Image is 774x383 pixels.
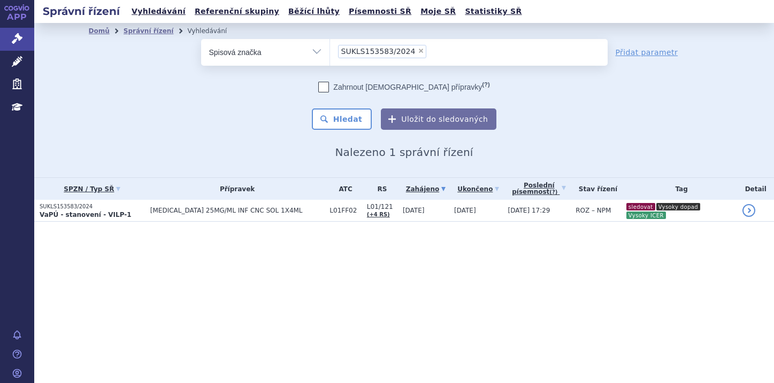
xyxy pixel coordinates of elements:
[508,207,550,214] span: [DATE] 17:29
[40,203,145,210] p: SUKLS153583/2024
[128,4,189,19] a: Vyhledávání
[737,178,774,200] th: Detail
[40,211,132,218] strong: VaPÚ - stanovení - VILP-1
[482,81,489,88] abbr: (?)
[34,4,128,19] h2: Správní řízení
[346,4,415,19] a: Písemnosti SŘ
[318,82,489,92] label: Zahrnout [DEMOGRAPHIC_DATA] přípravky
[191,4,282,19] a: Referenční skupiny
[89,27,110,35] a: Domů
[508,178,570,200] a: Poslednípísemnost(?)
[549,189,557,196] abbr: (?)
[145,178,325,200] th: Přípravek
[403,182,449,197] a: Zahájeno
[367,212,390,217] a: (+4 RS)
[150,207,325,214] span: [MEDICAL_DATA] 25MG/ML INF CNC SOL 1X4ML
[430,44,435,58] input: SUKLS153583/2024
[187,23,241,39] li: Vyhledávání
[576,207,611,214] span: ROZ – NPM
[324,178,361,200] th: ATC
[335,146,473,159] span: Nalezeno 1 správní řízení
[626,212,666,219] i: Vysoky ICER
[454,207,476,214] span: [DATE]
[312,108,372,130] button: Hledat
[418,48,424,54] span: ×
[454,182,502,197] a: Ukončeno
[285,4,343,19] a: Běžící lhůty
[367,203,397,210] span: L01/121
[362,178,397,200] th: RS
[462,4,525,19] a: Statistiky SŘ
[417,4,459,19] a: Moje SŘ
[656,203,700,210] i: Vysoky dopad
[40,182,145,197] a: SPZN / Typ SŘ
[570,178,620,200] th: Stav řízení
[620,178,738,200] th: Tag
[742,204,755,217] a: detail
[341,48,416,55] span: SUKLS153583/2024
[403,207,425,214] span: [DATE]
[329,207,361,214] span: L01FF02
[381,108,496,130] button: Uložit do sledovaných
[626,203,655,210] i: sledovat
[124,27,174,35] a: Správní řízení
[616,47,678,58] a: Přidat parametr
